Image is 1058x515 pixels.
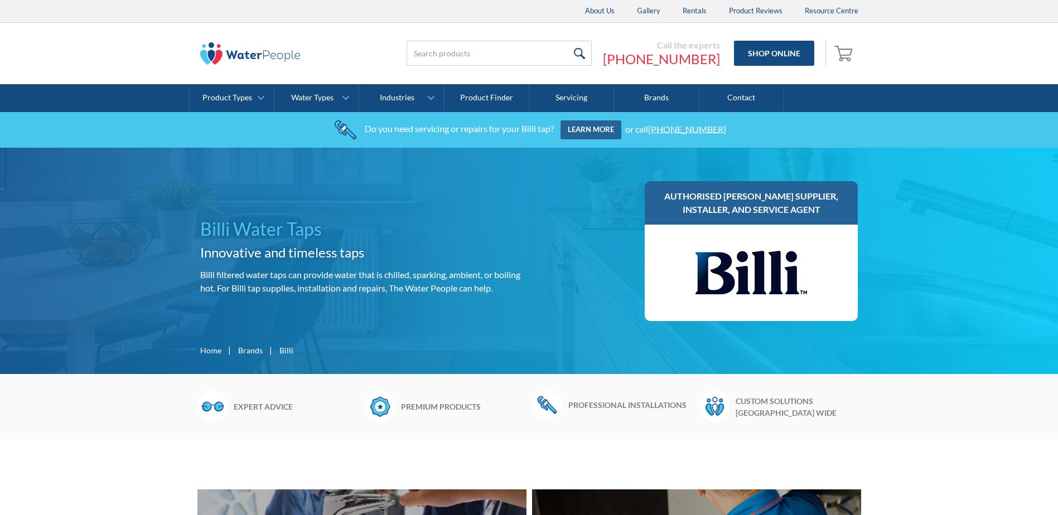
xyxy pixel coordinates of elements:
a: Water Types [274,84,359,112]
a: [PHONE_NUMBER] [603,51,720,67]
h6: Expert advice [234,401,359,412]
div: Call the experts [603,40,720,51]
a: Learn more [561,120,621,139]
img: Billi [695,236,807,310]
a: Product Types [190,84,274,112]
h6: Custom solutions [GEOGRAPHIC_DATA] wide [736,395,861,419]
div: Billi [279,344,293,356]
div: Product Types [202,93,252,103]
img: The Water People [200,42,301,65]
a: Product Finder [445,84,529,112]
h6: Professional installations [568,399,694,411]
img: Wrench [532,391,563,419]
div: Industries [380,93,414,103]
img: Waterpeople Symbol [699,391,730,422]
a: Brands [238,344,263,356]
div: or call [625,123,726,134]
img: Badge [365,391,395,422]
div: | [268,343,274,357]
a: Shop Online [734,41,814,66]
p: Billi filtered water taps can provide water that is chilled, sparking, ambient, or boiling hot. F... [200,268,525,295]
a: Servicing [529,84,614,112]
img: shopping cart [834,44,856,62]
h2: Innovative and timeless taps [200,242,525,263]
img: Glasses [197,391,228,422]
h3: Authorised [PERSON_NAME] supplier, installer, and service agent [656,190,847,216]
div: Water Types [291,93,334,103]
div: | [227,343,233,357]
a: Contact [699,84,784,112]
a: Open empty cart [832,40,858,67]
input: Search products [407,41,592,66]
h6: Premium products [401,401,526,412]
a: Industries [359,84,443,112]
a: [PHONE_NUMBER] [648,123,726,134]
h1: Billi Water Taps [200,216,525,242]
a: Brands [614,84,699,112]
div: Do you need servicing or repairs for your Billi tap? [365,123,554,134]
a: Home [200,344,221,356]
